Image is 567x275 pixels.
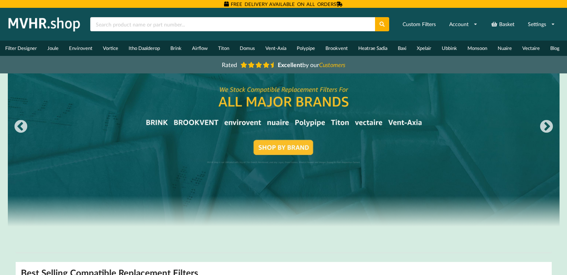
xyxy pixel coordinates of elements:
[187,41,213,56] a: Airflow
[64,41,98,56] a: Envirovent
[320,41,353,56] a: Brookvent
[278,61,302,68] b: Excellent
[292,41,320,56] a: Polypipe
[165,41,187,56] a: Brink
[222,61,237,68] span: Rated
[213,41,234,56] a: Titon
[319,61,345,68] i: Customers
[217,59,351,71] a: Rated Excellentby ourCustomers
[437,41,462,56] a: Ubbink
[517,41,545,56] a: Vectaire
[492,41,517,56] a: Nuaire
[260,41,292,56] a: Vent-Axia
[234,41,260,56] a: Domus
[523,18,560,31] a: Settings
[98,41,123,56] a: Vortice
[123,41,165,56] a: Itho Daalderop
[412,41,437,56] a: Xpelair
[278,61,345,68] span: by our
[462,41,492,56] a: Monsoon
[545,41,565,56] a: Blog
[13,120,28,135] button: Previous
[393,41,412,56] a: Baxi
[398,18,441,31] a: Custom Filters
[444,18,482,31] a: Account
[5,15,84,34] img: mvhr.shop.png
[353,41,393,56] a: Heatrae Sadia
[42,41,64,56] a: Joule
[90,17,375,31] input: Search product name or part number...
[486,18,519,31] a: Basket
[539,120,554,135] button: Next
